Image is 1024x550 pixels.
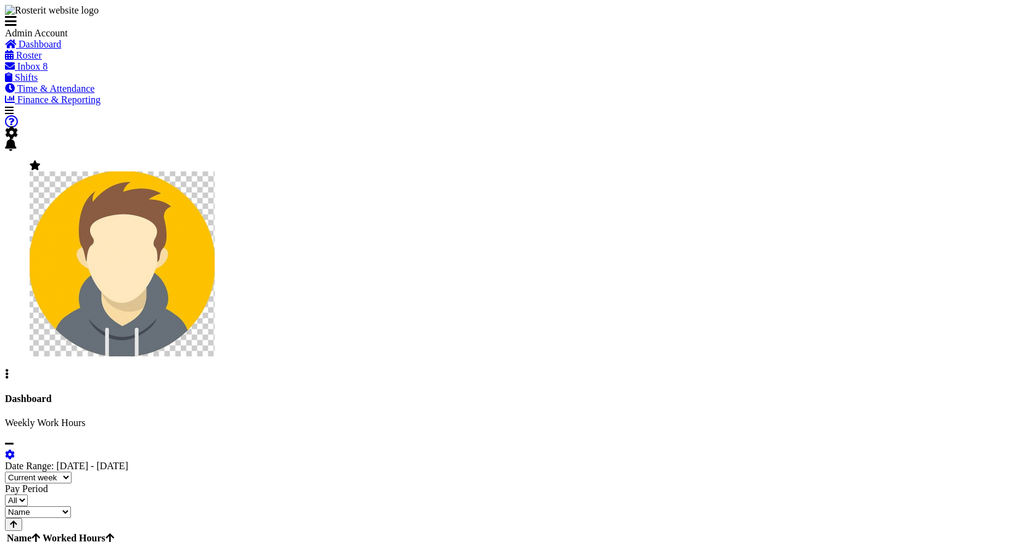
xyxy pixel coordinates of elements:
[5,72,38,83] a: Shifts
[5,28,190,39] div: Admin Account
[5,83,94,94] a: Time & Attendance
[43,533,114,543] span: Worked Hours
[5,449,15,460] a: settings
[5,61,47,72] a: Inbox 8
[15,72,38,83] span: Shifts
[5,50,42,60] a: Roster
[5,461,128,471] label: Date Range: [DATE] - [DATE]
[5,417,1019,429] p: Weekly Work Hours
[16,50,42,60] span: Roster
[5,5,99,16] img: Rosterit website logo
[43,61,47,72] span: 8
[17,61,40,72] span: Inbox
[5,483,48,494] label: Pay Period
[5,393,1019,404] h4: Dashboard
[30,171,215,356] img: admin-rosteritf9cbda91fdf824d97c9d6345b1f660ea.png
[5,94,101,105] a: Finance & Reporting
[17,94,101,105] span: Finance & Reporting
[17,83,95,94] span: Time & Attendance
[19,39,61,49] span: Dashboard
[5,438,14,449] a: minimize
[7,533,40,543] span: Name
[5,39,61,49] a: Dashboard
